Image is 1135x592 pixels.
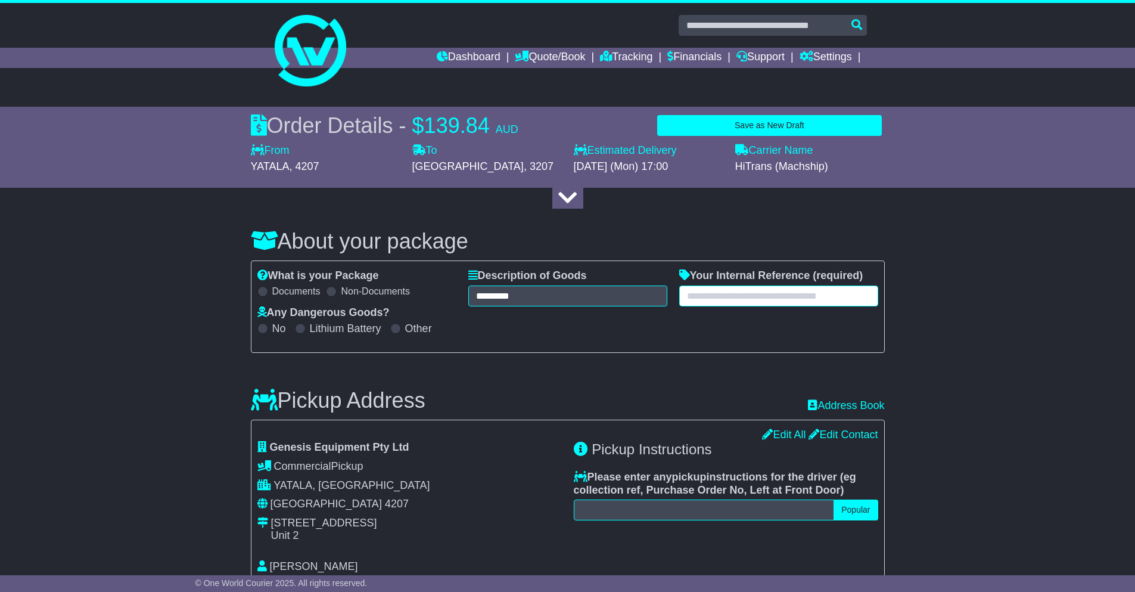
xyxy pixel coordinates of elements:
[574,144,723,157] label: Estimated Delivery
[592,441,711,457] span: Pickup Instructions
[574,471,878,497] label: Please enter any instructions for the driver ( )
[405,323,432,336] label: Other
[437,48,500,68] a: Dashboard
[672,471,707,483] span: pickup
[251,113,518,138] div: Order Details -
[412,160,524,172] span: [GEOGRAPHIC_DATA]
[424,113,490,138] span: 139.84
[412,113,424,138] span: $
[679,269,863,283] label: Your Internal Reference (required)
[762,429,806,441] a: Edit All
[310,323,381,336] label: Lithium Battery
[272,323,286,336] label: No
[657,115,881,136] button: Save as New Draft
[736,48,785,68] a: Support
[251,389,425,413] h3: Pickup Address
[468,269,587,283] label: Description of Goods
[270,441,409,453] span: Genesis Equipment Pty Ltd
[800,48,852,68] a: Settings
[195,578,368,588] span: © One World Courier 2025. All rights reserved.
[290,160,319,172] span: , 4207
[574,471,856,496] span: eg collection ref, Purchase Order No, Left at Front Door
[270,498,382,510] span: [GEOGRAPHIC_DATA]
[271,517,377,530] div: [STREET_ADDRESS]
[515,48,585,68] a: Quote/Book
[412,144,437,157] label: To
[257,460,562,473] div: Pickup
[274,460,331,472] span: Commercial
[251,144,290,157] label: From
[272,286,321,297] label: Documents
[809,429,878,441] a: Edit Contact
[735,144,813,157] label: Carrier Name
[257,306,390,320] label: Any Dangerous Goods?
[251,160,290,172] span: YATALA
[273,479,430,491] span: YATALA, [GEOGRAPHIC_DATA]
[385,498,409,510] span: 4207
[341,286,410,297] label: Non-Documents
[270,560,358,572] span: [PERSON_NAME]
[667,48,722,68] a: Financials
[496,123,518,135] span: AUD
[834,500,878,520] button: Popular
[735,160,885,173] div: HiTrans (Machship)
[271,529,377,543] div: Unit 2
[524,160,553,172] span: , 3207
[251,230,885,253] h3: About your package
[600,48,652,68] a: Tracking
[808,399,884,413] a: Address Book
[574,160,723,173] div: [DATE] (Mon) 17:00
[257,269,379,283] label: What is your Package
